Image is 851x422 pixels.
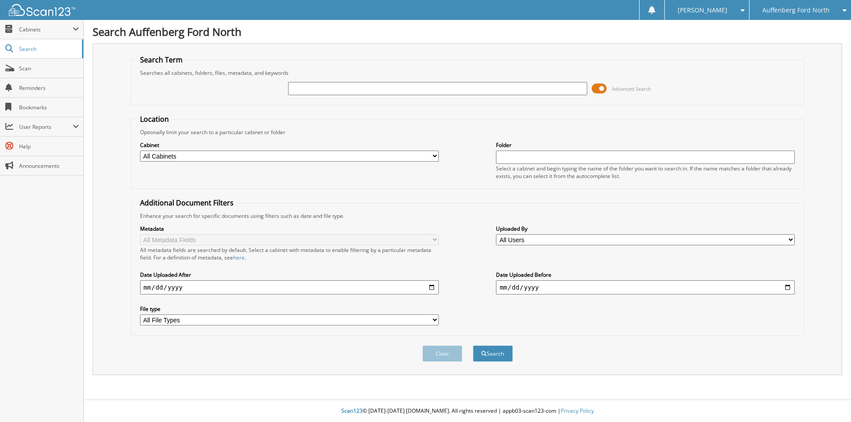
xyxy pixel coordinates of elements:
[19,26,73,33] span: Cabinets
[19,45,78,53] span: Search
[341,407,363,414] span: Scan123
[422,345,462,362] button: Clear
[136,55,187,65] legend: Search Term
[140,305,439,313] label: File type
[612,85,651,92] span: Advanced Search
[140,280,439,294] input: start
[19,104,79,111] span: Bookmarks
[136,198,238,208] legend: Additional Document Filters
[140,141,439,149] label: Cabinet
[496,165,795,180] div: Select a cabinet and begin typing the name of the folder you want to search in. If the name match...
[496,280,795,294] input: end
[496,225,795,232] label: Uploaded By
[678,8,727,13] span: [PERSON_NAME]
[136,69,800,77] div: Searches all cabinets, folders, files, metadata, and keywords
[19,143,79,150] span: Help
[473,345,513,362] button: Search
[561,407,594,414] a: Privacy Policy
[19,84,79,92] span: Reminders
[19,162,79,170] span: Announcements
[84,400,851,422] div: © [DATE]-[DATE] [DOMAIN_NAME]. All rights reserved | appb03-scan123-com |
[140,246,439,261] div: All metadata fields are searched by default. Select a cabinet with metadata to enable filtering b...
[93,24,842,39] h1: Search Auffenberg Ford North
[762,8,830,13] span: Auffenberg Ford North
[233,254,245,261] a: here
[9,4,75,16] img: scan123-logo-white.svg
[496,271,795,279] label: Date Uploaded Before
[140,271,439,279] label: Date Uploaded After
[496,141,795,149] label: Folder
[19,65,79,72] span: Scan
[136,212,800,220] div: Enhance your search for specific documents using filters such as date and file type.
[140,225,439,232] label: Metadata
[136,114,173,124] legend: Location
[19,123,73,131] span: User Reports
[136,128,800,136] div: Optionally limit your search to a particular cabinet or folder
